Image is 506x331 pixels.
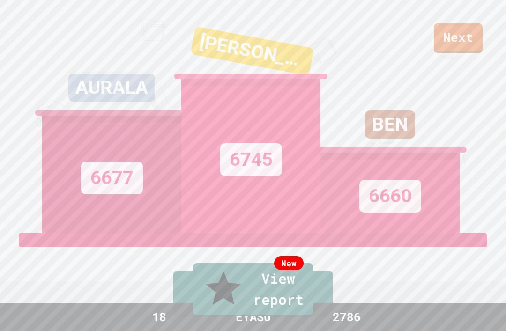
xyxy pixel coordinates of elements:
div: 6660 [359,180,421,213]
div: 6745 [220,143,282,176]
a: View report [193,263,313,316]
div: AURALA [68,74,155,102]
div: [PERSON_NAME] [190,26,314,76]
div: BEN [365,110,415,139]
div: New [274,256,304,270]
div: 6677 [81,162,143,194]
